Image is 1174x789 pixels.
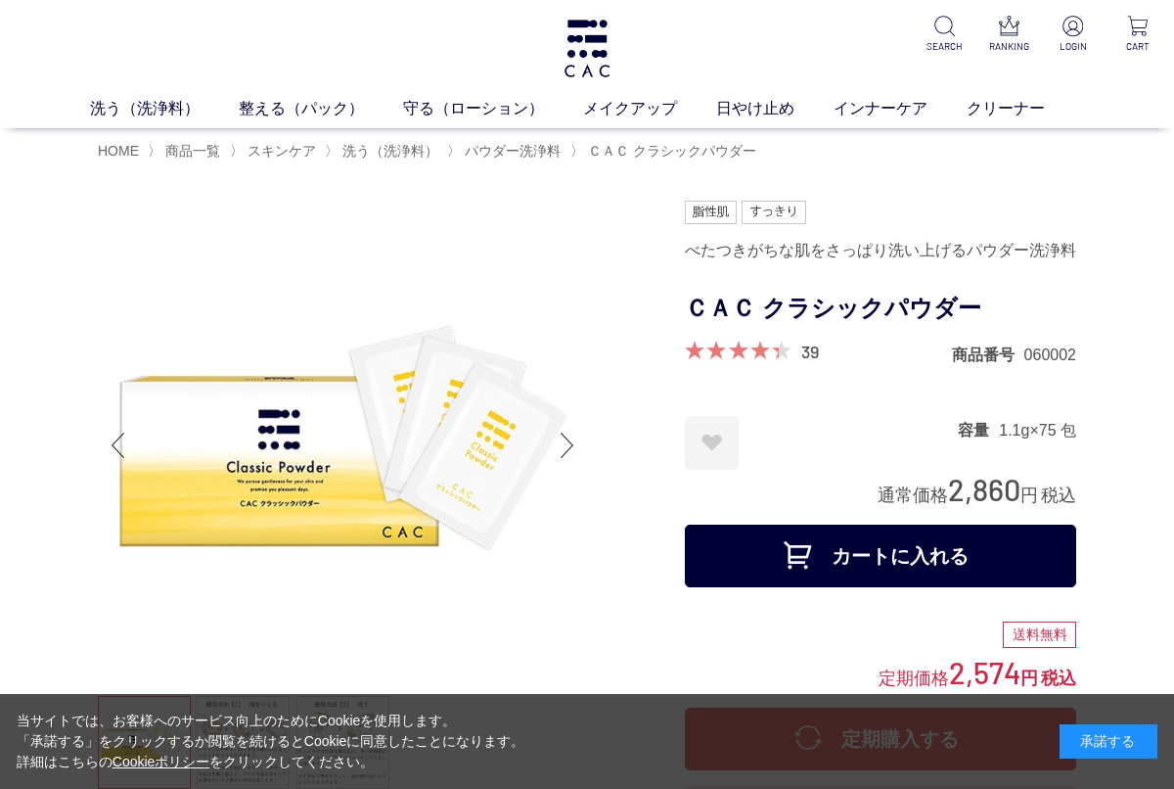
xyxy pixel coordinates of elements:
[716,97,834,120] a: 日やけ止め
[924,16,965,54] a: SEARCH
[834,97,967,120] a: インナーケア
[685,525,1076,587] button: カートに入れる
[952,345,1024,365] dt: 商品番号
[949,654,1020,690] span: 2,574
[1053,16,1094,54] a: LOGIN
[1003,622,1076,649] div: 送料無料
[958,420,999,441] dt: 容量
[113,754,210,769] a: Cookieポリシー
[230,142,321,161] li: 〉
[165,143,220,159] span: 商品一覧
[570,142,761,161] li: 〉
[588,143,756,159] span: ＣＡＣ クラシックパウダー
[98,201,587,690] img: ＣＡＣ クラシックパウダー
[879,667,949,688] span: 定期価格
[685,416,739,470] a: お気に入りに登録する
[1053,39,1094,54] p: LOGIN
[325,142,443,161] li: 〉
[1041,486,1076,505] span: 税込
[161,143,220,159] a: 商品一覧
[548,406,587,485] div: Next slide
[1060,724,1157,759] div: 承諾する
[948,471,1020,507] span: 2,860
[801,341,819,362] a: 39
[878,486,948,505] span: 通常価格
[584,143,756,159] a: ＣＡＣ クラシックパウダー
[239,97,403,120] a: 整える（パック）
[988,16,1029,54] a: RANKING
[244,143,316,159] a: スキンケア
[999,420,1076,441] dd: 1.1g×75 包
[17,711,525,772] div: 当サイトでは、お客様へのサービス向上のためにCookieを使用します。 「承諾する」をクリックするか閲覧を続けるとCookieに同意したことになります。 詳細はこちらの をクリックしてください。
[1117,39,1158,54] p: CART
[1024,345,1076,365] dd: 060002
[583,97,716,120] a: メイクアップ
[461,143,561,159] a: パウダー洗浄料
[742,201,806,224] img: すっきり
[248,143,316,159] span: スキンケア
[967,97,1084,120] a: クリーナー
[685,287,1076,331] h1: ＣＡＣ クラシックパウダー
[685,201,737,224] img: 脂性肌
[403,97,583,120] a: 守る（ローション）
[447,142,565,161] li: 〉
[98,143,139,159] a: HOME
[339,143,438,159] a: 洗う（洗浄料）
[988,39,1029,54] p: RANKING
[98,406,137,485] div: Previous slide
[924,39,965,54] p: SEARCH
[562,20,612,77] img: logo
[1041,669,1076,688] span: 税込
[685,234,1076,267] div: べたつきがちな肌をさっぱり洗い上げるパウダー洗浄料
[1117,16,1158,54] a: CART
[1020,486,1038,505] span: 円
[148,142,225,161] li: 〉
[342,143,438,159] span: 洗う（洗浄料）
[90,97,239,120] a: 洗う（洗浄料）
[465,143,561,159] span: パウダー洗浄料
[1020,669,1038,688] span: 円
